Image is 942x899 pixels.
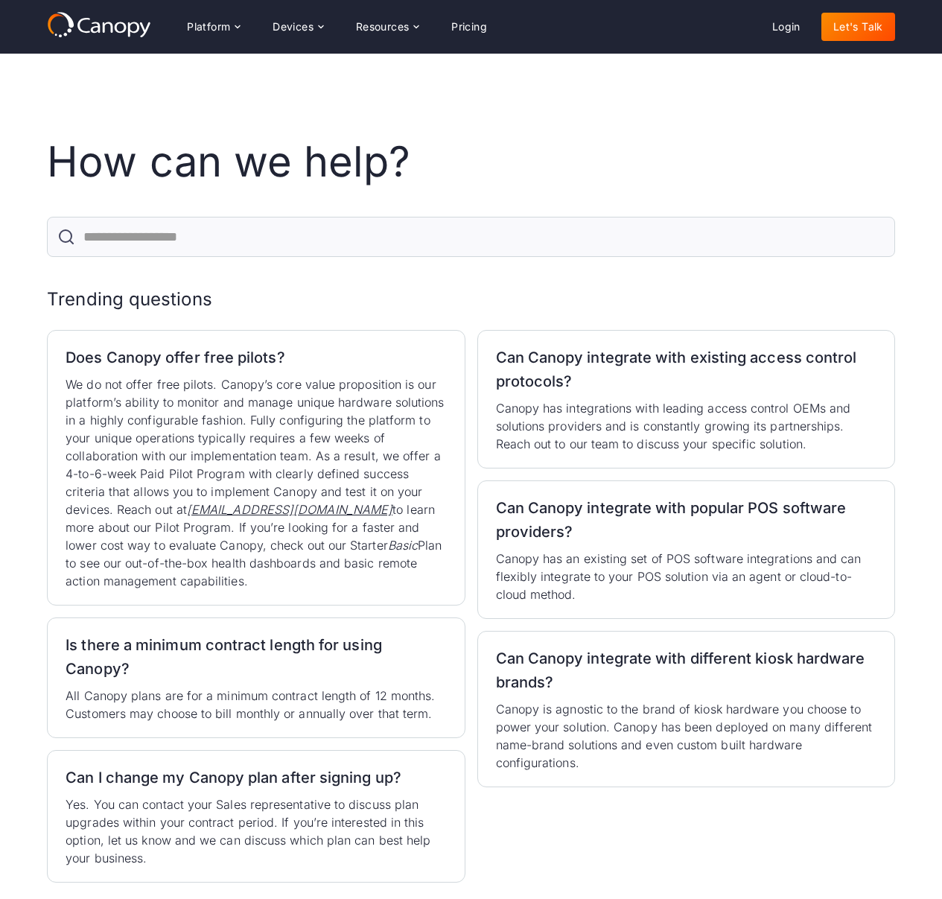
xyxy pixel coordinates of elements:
h2: Can Canopy integrate with existing access control protocols? [496,346,876,393]
em: Basic [388,538,418,553]
div: Platform [175,12,252,42]
h2: Trending questions [47,287,895,312]
p: All Canopy plans are for a minimum contract length of 12 months. Customers may choose to bill mon... [66,687,446,722]
div: Platform [187,22,230,32]
a: Login [760,13,812,41]
div: Devices [261,12,335,42]
p: We do not offer free pilots. Canopy’s core value proposition is our platform’s ability to monitor... [66,375,446,590]
form: FAQ Search [47,217,895,257]
p: Canopy has an existing set of POS software integrations and can flexibly integrate to your POS so... [496,550,876,603]
div: Resources [344,12,430,42]
a: Let's Talk [821,13,895,41]
h2: Is there a minimum contract length for using Canopy? [66,633,446,681]
p: Yes. You can contact your Sales representative to discuss plan upgrades within your contract peri... [66,795,446,867]
a: Pricing [439,13,499,41]
h2: Can Canopy integrate with popular POS software providers? [496,496,876,544]
h2: Can I change my Canopy plan after signing up? [66,766,446,790]
h1: How can we help? [47,137,895,187]
div: Devices [273,22,314,32]
p: Canopy has integrations with leading access control OEMs and solutions providers and is constantl... [496,399,876,453]
h2: Can Canopy integrate with different kiosk hardware brands? [496,647,876,694]
a: [EMAIL_ADDRESS][DOMAIN_NAME] [187,502,392,517]
p: Canopy is agnostic to the brand of kiosk hardware you choose to power your solution. Canopy has b... [496,700,876,772]
h2: Does Canopy offer free pilots? [66,346,446,369]
div: Resources [356,22,410,32]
